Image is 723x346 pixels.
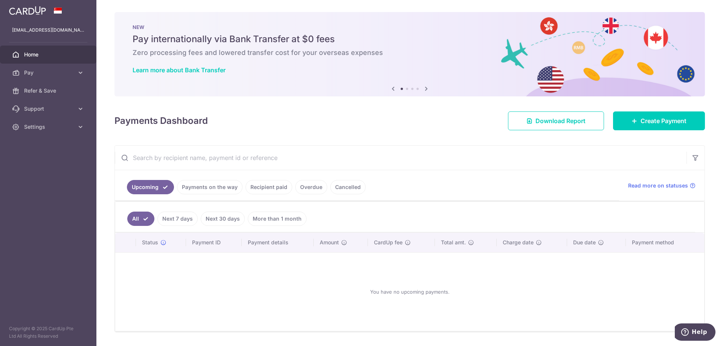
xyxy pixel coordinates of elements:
a: Next 7 days [157,212,198,226]
a: More than 1 month [248,212,307,226]
input: Search by recipient name, payment id or reference [115,146,686,170]
p: NEW [133,24,687,30]
span: Pay [24,69,74,76]
span: Support [24,105,74,113]
a: Overdue [295,180,327,194]
a: All [127,212,154,226]
a: Create Payment [613,111,705,130]
p: [EMAIL_ADDRESS][DOMAIN_NAME] [12,26,84,34]
span: Due date [573,239,596,246]
h6: Zero processing fees and lowered transfer cost for your overseas expenses [133,48,687,57]
span: Read more on statuses [628,182,688,189]
a: Read more on statuses [628,182,696,189]
span: Create Payment [641,116,686,125]
span: Status [142,239,158,246]
span: Amount [320,239,339,246]
a: Download Report [508,111,604,130]
span: Total amt. [441,239,466,246]
span: Settings [24,123,74,131]
a: Learn more about Bank Transfer [133,66,226,74]
iframe: Opens a widget where you can find more information [675,323,715,342]
img: CardUp [9,6,46,15]
a: Cancelled [330,180,366,194]
th: Payment details [242,233,314,252]
h4: Payments Dashboard [114,114,208,128]
img: Bank transfer banner [114,12,705,96]
a: Next 30 days [201,212,245,226]
th: Payment method [626,233,704,252]
a: Payments on the way [177,180,243,194]
div: You have no upcoming payments. [124,259,695,325]
span: Refer & Save [24,87,74,95]
span: Download Report [535,116,586,125]
span: Home [24,51,74,58]
h5: Pay internationally via Bank Transfer at $0 fees [133,33,687,45]
span: Charge date [503,239,534,246]
span: CardUp fee [374,239,403,246]
th: Payment ID [186,233,242,252]
a: Upcoming [127,180,174,194]
a: Recipient paid [246,180,292,194]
